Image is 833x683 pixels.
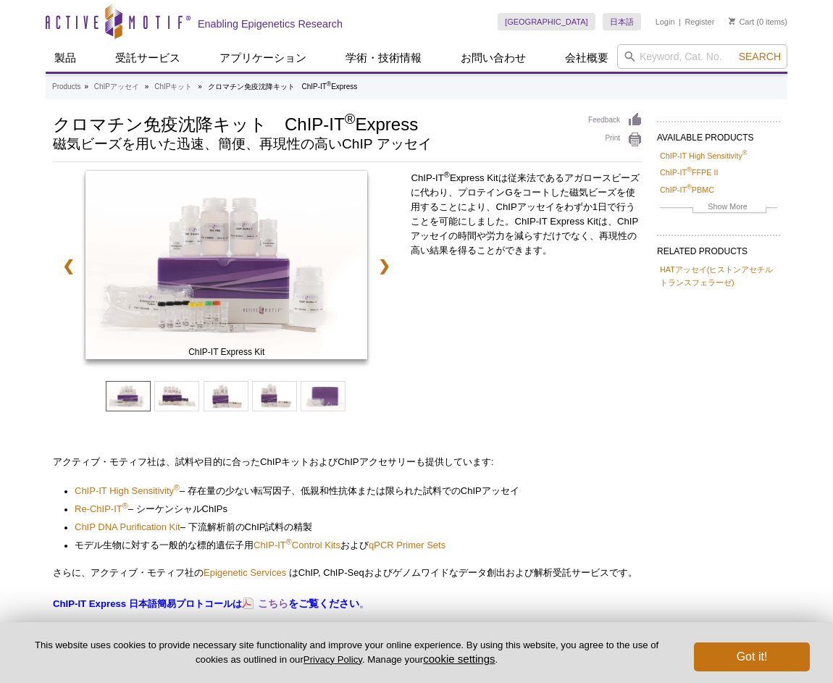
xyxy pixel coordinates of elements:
a: qPCR Primer Sets [369,538,445,553]
a: ChIPキット [154,80,192,93]
span: ChIP [461,485,482,496]
span: をご覧ください [288,598,359,609]
input: Keyword, Cat. No. [617,44,787,69]
a: Cart [729,17,754,27]
a: ChIPアッセイ [94,80,139,93]
sup: ® [174,483,180,492]
span: は [289,567,298,578]
li: クロマチン免疫沈降キット ChIP-IT Express [208,83,358,91]
span: およびゲノムワイドなデータ創出および解析受託サービスです。 [364,567,637,578]
span: ChIP [245,521,266,532]
span: qPCR Primer Sets [369,540,445,550]
sup: ® [327,80,331,88]
span: さらに、アクティブ・モティフ社の [53,567,204,578]
a: ChIP-IT®PBMC [660,183,714,196]
span: ChIP-IT Express Kitは従来法であるアガロースビーズに代わり、プロテインGをコートした磁気ビーズを使用することにより、ChIPアッセイをわずか1日で行うことを可能にしました。Ch... [411,172,639,256]
h2: AVAILABLE PRODUCTS [657,121,780,147]
sup: ® [444,170,450,179]
a: 会社概要 [556,44,617,72]
a: [GEOGRAPHIC_DATA] [498,13,595,30]
span: – 下流解析前の 試料の精製 [180,521,313,532]
sup: ® [687,183,692,190]
a: Privacy Policy [304,654,362,665]
h1: クロマチン免疫沈降キット ChIP-IT Express [53,112,574,134]
a: ChIP-IT Express Kit [85,171,367,364]
a: ChIP-IT High Sensitivity® [660,149,747,162]
span: Re-ChIP-IT [75,503,128,514]
a: アプリケーション [211,44,315,72]
span: ChIP-IT Express Kit [88,345,366,359]
sup: ® [286,537,292,546]
a: こちら [242,596,288,611]
a: お問い合わせ [452,44,535,72]
span: ChIP [260,456,281,467]
sup: ® [345,111,356,127]
a: Login [656,17,675,27]
h2: Enabling Epigenetics Research [198,17,343,30]
sup: ® [742,149,748,156]
sup: ® [687,167,692,174]
strong: こちら [258,598,288,609]
li: » [145,83,149,91]
a: Epigenetic Services [204,567,286,578]
p: This website uses cookies to provide necessary site functionality and improve your online experie... [23,639,670,666]
span: アクティブ・モティフ社は、試料や目的に合った キットおよび アクセサリーも提供しています: [53,456,493,467]
li: » [84,83,88,91]
a: ® [174,484,180,498]
button: Search [734,50,785,63]
span: ChIP DNA Purification Kit [75,521,180,532]
h2: 磁気ビーズを用いた迅速、簡便、再現性の高いChIP アッセイ [53,138,574,151]
span: ChIP [338,456,359,467]
span: モデル生物に対する一般的な標的遺伝子用 [75,540,254,550]
span: ChIPs [202,503,227,514]
span: ChIP-IT Control Kits [254,540,340,550]
a: ChIP DNA Purification Kit [75,520,180,535]
a: ChIP-IT High Sensitivity [75,484,174,498]
a: 製品 [46,44,85,72]
span: Search [739,51,781,62]
a: Re-ChIP-IT® [75,502,128,516]
a: Show More [660,200,777,217]
span: – シーケンシャル [128,503,227,514]
a: ChIP-IT®Control Kits [254,538,340,553]
span: ChIP, ChIP-Seq [298,567,364,578]
a: Feedback [588,112,642,128]
img: Your Cart [729,17,735,25]
a: Register [685,17,714,27]
img: ChIP-IT Express Kit [85,171,367,359]
span: 。 [359,598,369,609]
span: – 存在量の少ない転写因子、低親和性抗体または限られた試料での アッセイ [174,485,519,496]
a: Print [588,132,642,148]
button: cookie settings [423,653,495,665]
li: » [198,83,202,91]
sup: ® [122,501,128,510]
a: ❯ [369,249,400,282]
button: Got it! [694,642,810,671]
li: | [679,13,681,30]
h2: RELATED PRODUCTS [657,235,780,261]
a: 受託サービス [106,44,189,72]
a: ChIP-IT®FFPE II [660,166,718,179]
a: ❮ [53,249,84,282]
a: Products [52,80,80,93]
span: および [340,540,369,550]
strong: ChIP-IT Express 日本語簡易プロトコールは [53,598,242,609]
a: 日本語 [603,13,641,30]
a: HATアッセイ(ヒストンアセチルトランスフェラーゼ) [660,263,777,289]
span: ChIP-IT High Sensitivity [75,485,174,496]
li: (0 items) [729,13,787,30]
a: 学術・技術情報 [337,44,430,72]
